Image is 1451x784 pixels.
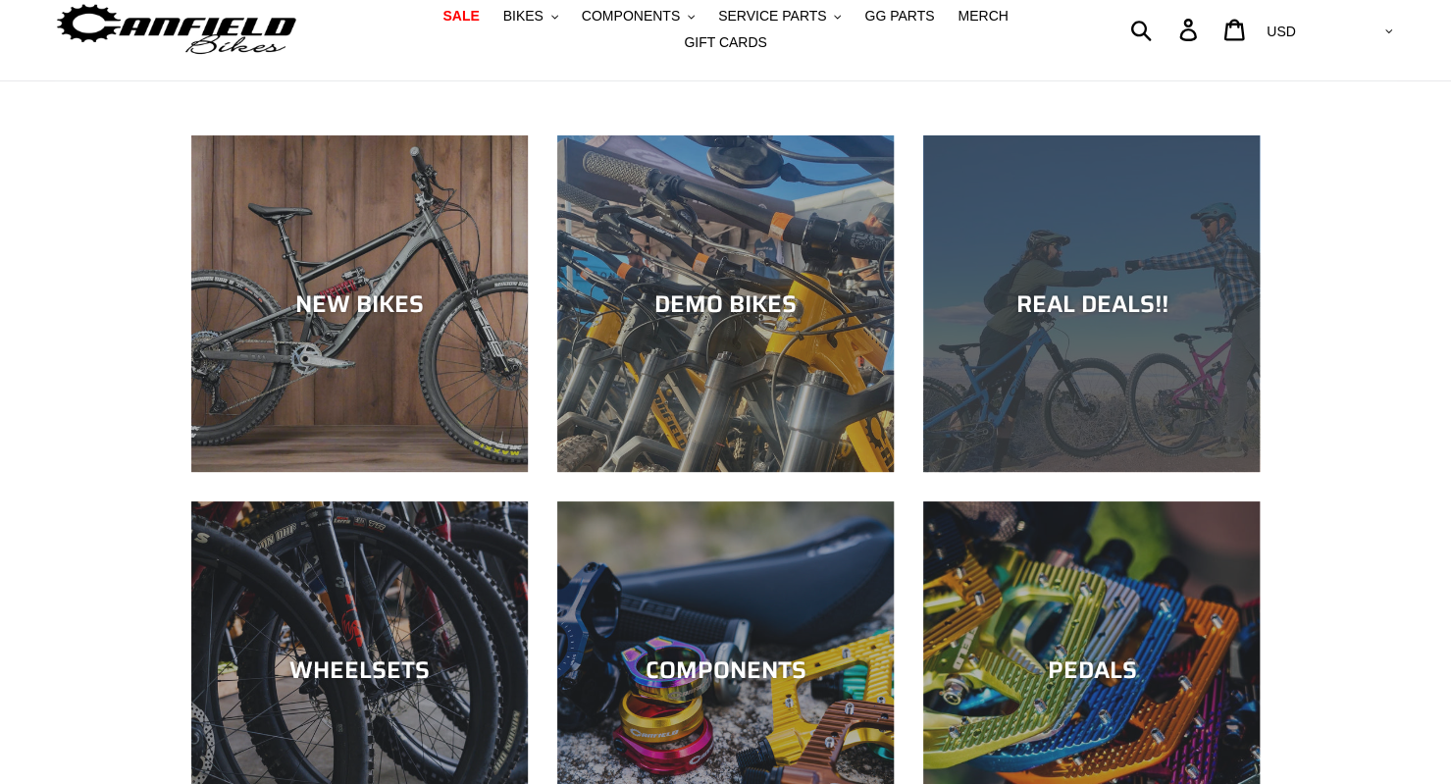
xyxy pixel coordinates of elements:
input: Search [1141,8,1191,51]
a: REAL DEALS!! [923,135,1260,472]
button: SERVICE PARTS [708,3,851,29]
span: SALE [442,8,479,25]
div: PEDALS [923,656,1260,685]
span: COMPONENTS [582,8,680,25]
span: MERCH [958,8,1008,25]
span: SERVICE PARTS [718,8,826,25]
a: GIFT CARDS [674,29,777,56]
button: COMPONENTS [572,3,704,29]
div: REAL DEALS!! [923,289,1260,318]
div: DEMO BIKES [557,289,894,318]
a: SALE [433,3,489,29]
span: BIKES [503,8,544,25]
a: MERCH [948,3,1017,29]
div: COMPONENTS [557,656,894,685]
span: GG PARTS [864,8,934,25]
span: GIFT CARDS [684,34,767,51]
div: WHEELSETS [191,656,528,685]
a: NEW BIKES [191,135,528,472]
button: BIKES [493,3,568,29]
a: DEMO BIKES [557,135,894,472]
a: GG PARTS [855,3,944,29]
div: NEW BIKES [191,289,528,318]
